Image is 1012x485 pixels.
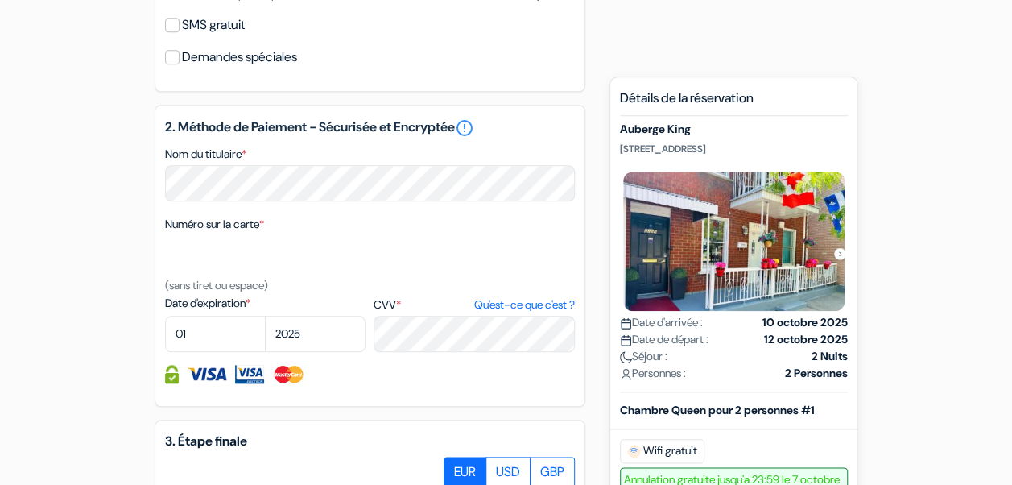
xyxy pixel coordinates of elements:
label: Demandes spéciales [182,46,297,68]
img: Master Card [272,365,305,383]
img: Visa Electron [235,365,264,383]
span: Personnes : [620,365,686,382]
img: Visa [187,365,227,383]
h5: Auberge King [620,122,848,136]
span: Date de départ : [620,331,708,348]
label: Date d'expiration [165,295,366,312]
img: moon.svg [620,351,632,363]
img: calendar.svg [620,317,632,330]
strong: 10 octobre 2025 [762,314,848,331]
a: error_outline [455,118,474,138]
strong: 2 Personnes [785,365,848,382]
small: (sans tiret ou espace) [165,278,268,292]
strong: 2 Nuits [812,348,848,365]
a: Qu'est-ce que c'est ? [473,296,574,313]
img: user_icon.svg [620,368,632,380]
span: Date d'arrivée : [620,314,703,331]
label: Nom du titulaire [165,146,246,163]
b: Chambre Queen pour 2 personnes #1 [620,403,815,417]
img: Information de carte de crédit entièrement encryptée et sécurisée [165,365,179,383]
img: calendar.svg [620,334,632,346]
span: Wifi gratuit [620,439,704,463]
h5: 2. Méthode de Paiement - Sécurisée et Encryptée [165,118,575,138]
span: Séjour : [620,348,667,365]
img: free_wifi.svg [627,445,640,458]
label: SMS gratuit [182,14,245,36]
strong: 12 octobre 2025 [764,331,848,348]
h5: 3. Étape finale [165,433,575,449]
h5: Détails de la réservation [620,90,848,116]
label: Numéro sur la carte [165,216,264,233]
p: [STREET_ADDRESS] [620,143,848,155]
label: CVV [374,296,574,313]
